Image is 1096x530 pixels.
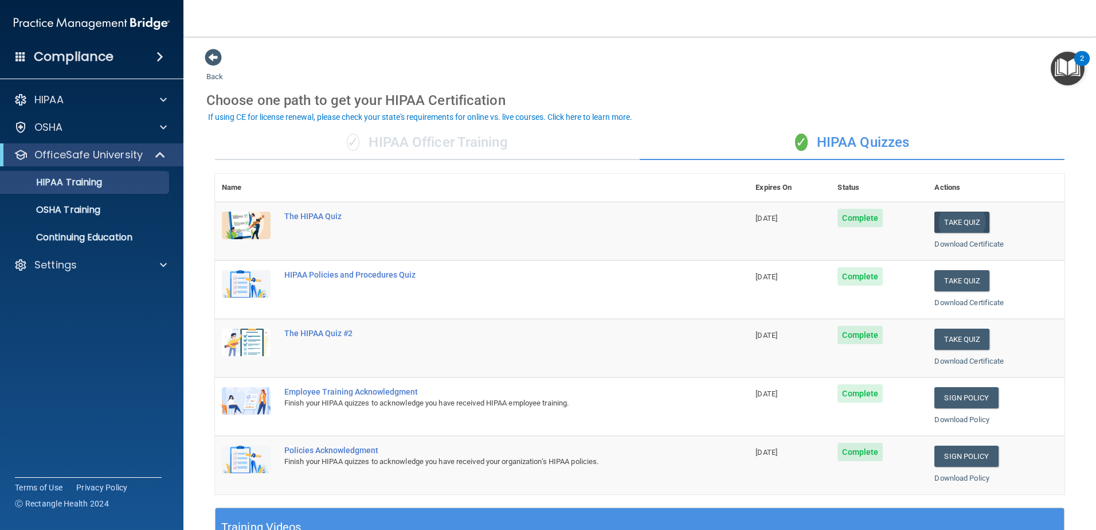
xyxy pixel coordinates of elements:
a: Back [206,59,223,81]
div: HIPAA Quizzes [640,126,1064,160]
a: HIPAA [14,93,167,107]
span: Complete [837,209,883,227]
a: OfficeSafe University [14,148,166,162]
a: OSHA [14,120,167,134]
a: Settings [14,258,167,272]
span: Complete [837,267,883,286]
div: Policies Acknowledgment [284,446,691,455]
th: Status [831,174,927,202]
h4: Compliance [34,49,113,65]
div: Choose one path to get your HIPAA Certification [206,84,1073,117]
a: Privacy Policy [76,482,128,493]
span: Complete [837,326,883,344]
th: Name [215,174,277,202]
button: Open Resource Center, 2 new notifications [1051,52,1085,85]
span: Complete [837,384,883,403]
div: HIPAA Policies and Procedures Quiz [284,270,691,279]
p: Settings [34,258,77,272]
button: Take Quiz [934,212,989,233]
p: OSHA Training [7,204,100,216]
span: Ⓒ Rectangle Health 2024 [15,498,109,509]
a: Download Policy [934,415,989,424]
a: Download Certificate [934,357,1004,365]
div: If using CE for license renewal, please check your state's requirements for online vs. live cours... [208,113,632,121]
th: Actions [927,174,1064,202]
div: The HIPAA Quiz #2 [284,329,691,338]
div: Finish your HIPAA quizzes to acknowledge you have received HIPAA employee training. [284,396,691,410]
div: Finish your HIPAA quizzes to acknowledge you have received your organization’s HIPAA policies. [284,455,691,469]
span: [DATE] [756,448,777,457]
div: The HIPAA Quiz [284,212,691,221]
a: Sign Policy [934,446,998,467]
span: [DATE] [756,389,777,398]
span: [DATE] [756,331,777,340]
button: If using CE for license renewal, please check your state's requirements for online vs. live cours... [206,111,634,123]
div: Employee Training Acknowledgment [284,387,691,396]
div: 2 [1080,59,1084,73]
p: Continuing Education [7,232,164,243]
p: HIPAA [34,93,64,107]
span: Complete [837,443,883,461]
a: Terms of Use [15,482,62,493]
span: ✓ [347,134,359,151]
span: [DATE] [756,272,777,281]
button: Take Quiz [934,270,989,291]
span: [DATE] [756,214,777,223]
div: HIPAA Officer Training [215,126,640,160]
p: HIPAA Training [7,177,102,188]
a: Download Certificate [934,240,1004,248]
th: Expires On [749,174,831,202]
p: OfficeSafe University [34,148,143,162]
a: Sign Policy [934,387,998,408]
a: Download Policy [934,474,989,482]
button: Take Quiz [934,329,989,350]
a: Download Certificate [934,298,1004,307]
img: PMB logo [14,12,170,35]
span: ✓ [795,134,808,151]
p: OSHA [34,120,63,134]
